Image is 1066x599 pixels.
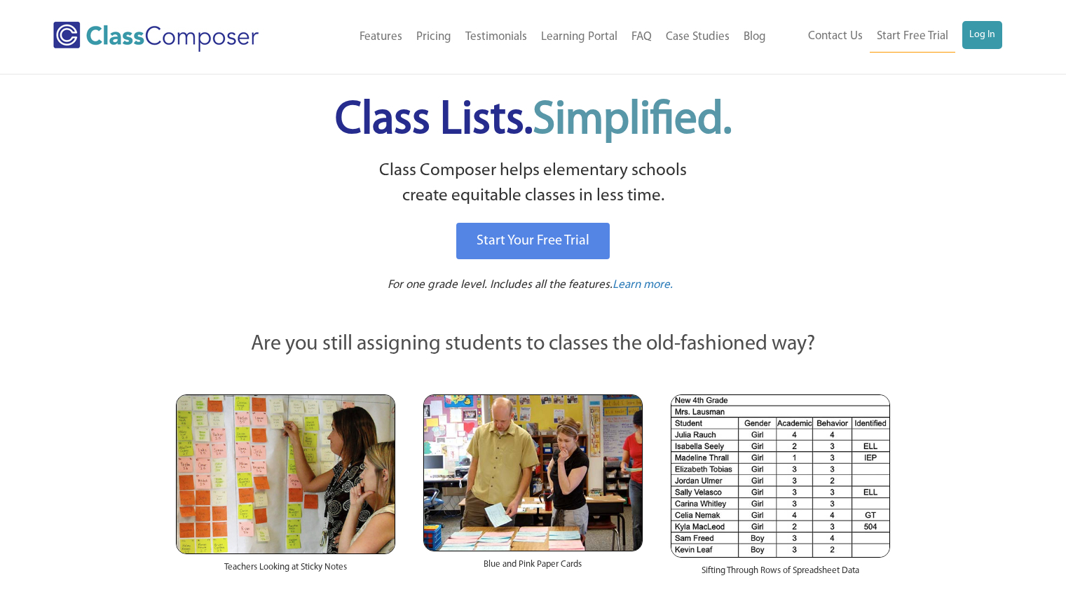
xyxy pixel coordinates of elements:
a: Testimonials [458,22,534,53]
a: Blog [737,22,773,53]
p: Class Composer helps elementary schools create equitable classes in less time. [174,158,893,209]
span: Class Lists. [335,98,732,144]
a: Contact Us [801,21,870,52]
span: Learn more. [613,279,673,291]
a: Features [353,22,409,53]
nav: Header Menu [303,22,772,53]
a: Log In [962,21,1002,49]
a: Pricing [409,22,458,53]
nav: Header Menu [773,21,1002,53]
p: Are you still assigning students to classes the old-fashioned way? [176,329,891,360]
a: FAQ [624,22,659,53]
a: Start Free Trial [870,21,955,53]
div: Blue and Pink Paper Cards [423,551,643,585]
span: For one grade level. Includes all the features. [388,279,613,291]
span: Simplified. [533,98,732,144]
img: Class Composer [53,22,259,52]
img: Blue and Pink Paper Cards [423,394,643,551]
img: Spreadsheets [671,394,890,558]
a: Case Studies [659,22,737,53]
img: Teachers Looking at Sticky Notes [176,394,395,554]
span: Start Your Free Trial [477,234,589,248]
a: Learn more. [613,277,673,294]
div: Sifting Through Rows of Spreadsheet Data [671,558,890,591]
a: Start Your Free Trial [456,223,610,259]
a: Learning Portal [534,22,624,53]
div: Teachers Looking at Sticky Notes [176,554,395,588]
